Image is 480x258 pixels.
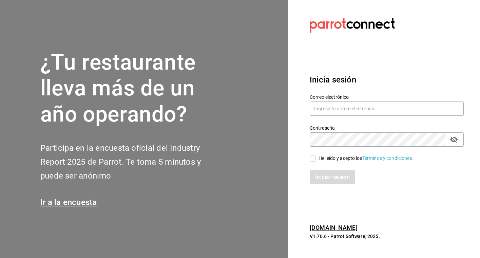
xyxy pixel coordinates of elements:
[310,102,464,116] input: Ingresa tu correo electrónico
[310,224,358,231] a: [DOMAIN_NAME]
[310,233,464,240] p: V1.70.6 - Parrot Software, 2025.
[448,134,460,145] button: passwordField
[362,155,414,161] a: Términos y condiciones.
[319,155,414,162] div: He leído y acepto los
[310,125,464,130] label: Contraseña
[40,198,97,207] a: Ir a la encuesta
[310,94,464,99] label: Correo electrónico
[40,50,224,128] h1: ¿Tu restaurante lleva más de un año operando?
[40,141,224,183] h2: Participa en la encuesta oficial del Industry Report 2025 de Parrot. Te toma 5 minutos y puede se...
[310,74,464,86] h3: Inicia sesión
